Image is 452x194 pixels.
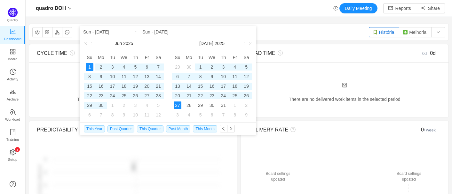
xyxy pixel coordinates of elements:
[10,149,16,155] i: icon: setting
[431,27,445,37] button: icon: down
[86,63,93,71] div: 1
[84,55,95,60] span: Su
[422,51,430,56] small: 0d
[218,55,229,60] span: Th
[107,91,118,101] td: June 24, 2025
[183,101,195,110] td: July 28, 2025
[394,169,424,183] div: Board settings updated
[15,147,20,152] sup: 1
[218,81,229,91] td: July 17, 2025
[107,110,118,120] td: July 8, 2025
[373,30,378,35] img: 10315
[218,91,229,101] td: July 24, 2025
[155,82,162,90] div: 21
[4,33,21,45] span: Dashboard
[107,55,118,60] span: Tu
[219,111,227,119] div: 7
[7,93,19,106] span: Archive
[231,73,239,80] div: 11
[89,37,95,50] a: Previous month (PageUp)
[143,92,151,100] div: 27
[172,110,183,120] td: August 3, 2025
[195,53,206,62] th: Tue
[214,37,225,50] a: 2025
[231,101,239,109] div: 1
[67,50,75,56] i: icon: question-circle
[10,29,16,41] a: Dashboard
[241,72,252,81] td: July 12, 2025
[123,37,134,50] a: 2025
[10,149,16,162] a: icon: settingSetup
[218,72,229,81] td: July 10, 2025
[172,53,183,62] th: Sun
[183,81,195,91] td: July 14, 2025
[107,101,118,110] td: July 1, 2025
[84,91,95,101] td: June 22, 2025
[197,82,204,90] div: 15
[131,63,139,71] div: 5
[37,50,67,56] span: CYCLE TIME
[95,55,107,60] span: Mo
[153,101,164,110] td: July 5, 2025
[95,91,107,101] td: June 23, 2025
[120,111,128,119] div: 9
[241,53,252,62] th: Sat
[95,62,107,72] td: June 2, 2025
[185,111,193,119] div: 4
[44,170,46,174] tspan: 2
[84,81,95,91] td: June 15, 2025
[174,101,181,109] div: 27
[10,28,16,35] i: icon: line-chart
[195,55,206,60] span: Tu
[95,53,107,62] th: Mon
[183,55,195,60] span: Mo
[231,92,239,100] div: 25
[68,6,72,10] i: icon: down
[199,37,214,50] a: [DATE]
[131,73,139,80] div: 12
[97,111,105,119] div: 7
[174,92,181,100] div: 20
[52,27,62,37] button: icon: apartment
[155,63,162,71] div: 7
[342,83,347,88] i: icon: robot
[155,111,162,119] div: 12
[44,183,46,187] tspan: 1
[7,19,18,22] span: Quantify
[10,181,16,187] a: icon: question-circle
[218,62,229,72] td: July 3, 2025
[10,89,16,102] a: Archive
[84,101,95,110] td: June 29, 2025
[229,62,241,72] td: July 4, 2025
[6,133,19,146] span: Training
[241,62,252,72] td: July 5, 2025
[130,53,141,62] th: Thu
[197,92,204,100] div: 22
[10,129,16,135] i: icon: book
[231,82,239,90] div: 18
[141,101,153,110] td: July 4, 2025
[86,82,93,90] div: 15
[10,69,16,82] a: Activity
[107,125,134,132] span: Past Quarter
[131,82,139,90] div: 19
[84,53,95,62] th: Sun
[229,101,241,110] td: August 1, 2025
[249,83,441,109] div: There are no delivered work items in the selected period
[130,72,141,81] td: June 12, 2025
[241,55,252,60] span: Sa
[241,101,252,110] td: August 2, 2025
[97,82,105,90] div: 16
[107,81,118,91] td: June 17, 2025
[430,50,436,56] span: 0d
[141,110,153,120] td: July 11, 2025
[208,101,216,109] div: 30
[218,101,229,110] td: July 31, 2025
[130,81,141,91] td: June 19, 2025
[142,28,253,36] input: End date
[155,101,162,109] div: 5
[242,111,250,119] div: 9
[10,109,16,115] i: icon: team
[109,111,116,119] div: 8
[185,63,193,71] div: 30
